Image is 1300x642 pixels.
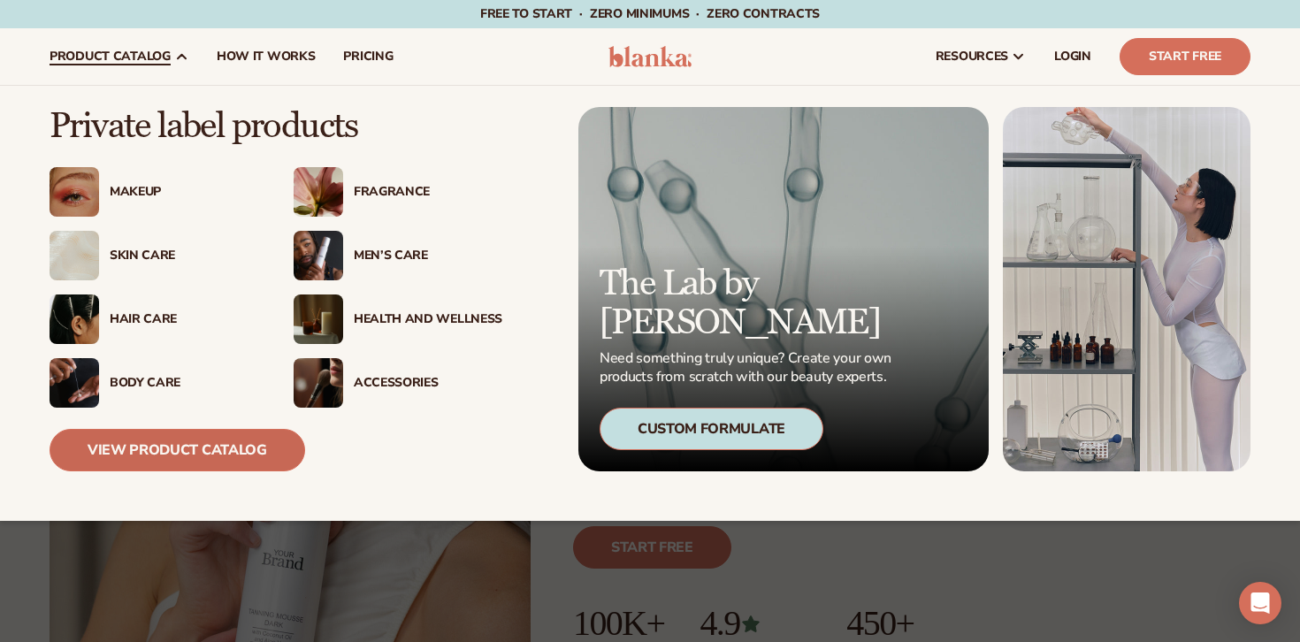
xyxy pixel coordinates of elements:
[354,185,502,200] div: Fragrance
[343,50,393,64] span: pricing
[936,50,1008,64] span: resources
[50,231,99,280] img: Cream moisturizer swatch.
[50,231,258,280] a: Cream moisturizer swatch. Skin Care
[1120,38,1250,75] a: Start Free
[217,50,316,64] span: How It Works
[1003,107,1250,471] img: Female in lab with equipment.
[1239,582,1281,624] div: Open Intercom Messenger
[50,358,99,408] img: Male hand applying moisturizer.
[203,28,330,85] a: How It Works
[50,294,258,344] a: Female hair pulled back with clips. Hair Care
[110,312,258,327] div: Hair Care
[294,231,502,280] a: Male holding moisturizer bottle. Men’s Care
[50,107,502,146] p: Private label products
[35,28,203,85] a: product catalog
[50,167,258,217] a: Female with glitter eye makeup. Makeup
[294,167,343,217] img: Pink blooming flower.
[294,167,502,217] a: Pink blooming flower. Fragrance
[110,185,258,200] div: Makeup
[294,294,343,344] img: Candles and incense on table.
[600,408,823,450] div: Custom Formulate
[110,248,258,264] div: Skin Care
[50,429,305,471] a: View Product Catalog
[1054,50,1091,64] span: LOGIN
[354,376,502,391] div: Accessories
[329,28,407,85] a: pricing
[50,50,171,64] span: product catalog
[608,46,692,67] img: logo
[294,294,502,344] a: Candles and incense on table. Health And Wellness
[294,358,502,408] a: Female with makeup brush. Accessories
[578,107,989,471] a: Microscopic product formula. The Lab by [PERSON_NAME] Need something truly unique? Create your ow...
[50,167,99,217] img: Female with glitter eye makeup.
[354,312,502,327] div: Health And Wellness
[294,231,343,280] img: Male holding moisturizer bottle.
[1040,28,1105,85] a: LOGIN
[294,358,343,408] img: Female with makeup brush.
[480,5,820,22] span: Free to start · ZERO minimums · ZERO contracts
[110,376,258,391] div: Body Care
[354,248,502,264] div: Men’s Care
[50,294,99,344] img: Female hair pulled back with clips.
[50,358,258,408] a: Male hand applying moisturizer. Body Care
[600,349,897,386] p: Need something truly unique? Create your own products from scratch with our beauty experts.
[921,28,1040,85] a: resources
[600,264,897,342] p: The Lab by [PERSON_NAME]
